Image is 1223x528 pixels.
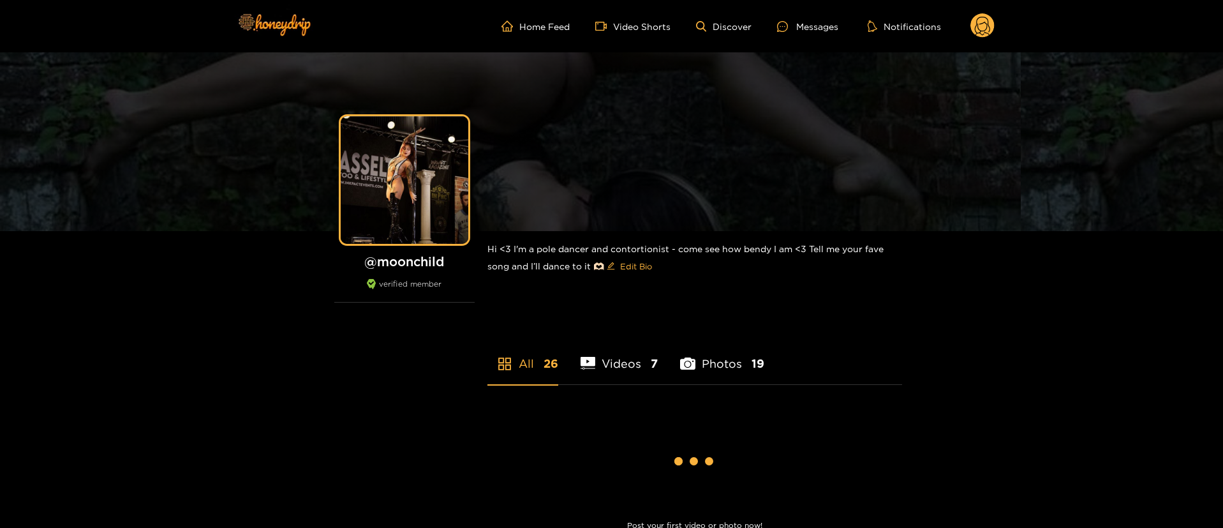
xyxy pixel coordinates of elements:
button: editEdit Bio [604,256,655,276]
a: Video Shorts [595,20,671,32]
h1: @ moonchild [334,253,475,269]
span: 7 [651,356,658,372]
a: Discover [696,21,752,32]
span: home [501,20,519,32]
li: Photos [680,327,764,384]
div: verified member [334,279,475,303]
a: Home Feed [501,20,570,32]
span: Edit Bio [620,260,652,273]
span: edit [607,262,615,271]
span: video-camera [595,20,613,32]
span: 26 [544,356,558,372]
button: Notifications [864,20,945,33]
li: All [487,327,558,384]
li: Videos [581,327,658,384]
div: Messages [777,19,838,34]
span: 19 [752,356,764,372]
div: Hi <3 I'm a pole dancer and contortionist - come see how bendy I am <3 Tell me your fave song and... [487,231,902,287]
span: appstore [497,356,512,372]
